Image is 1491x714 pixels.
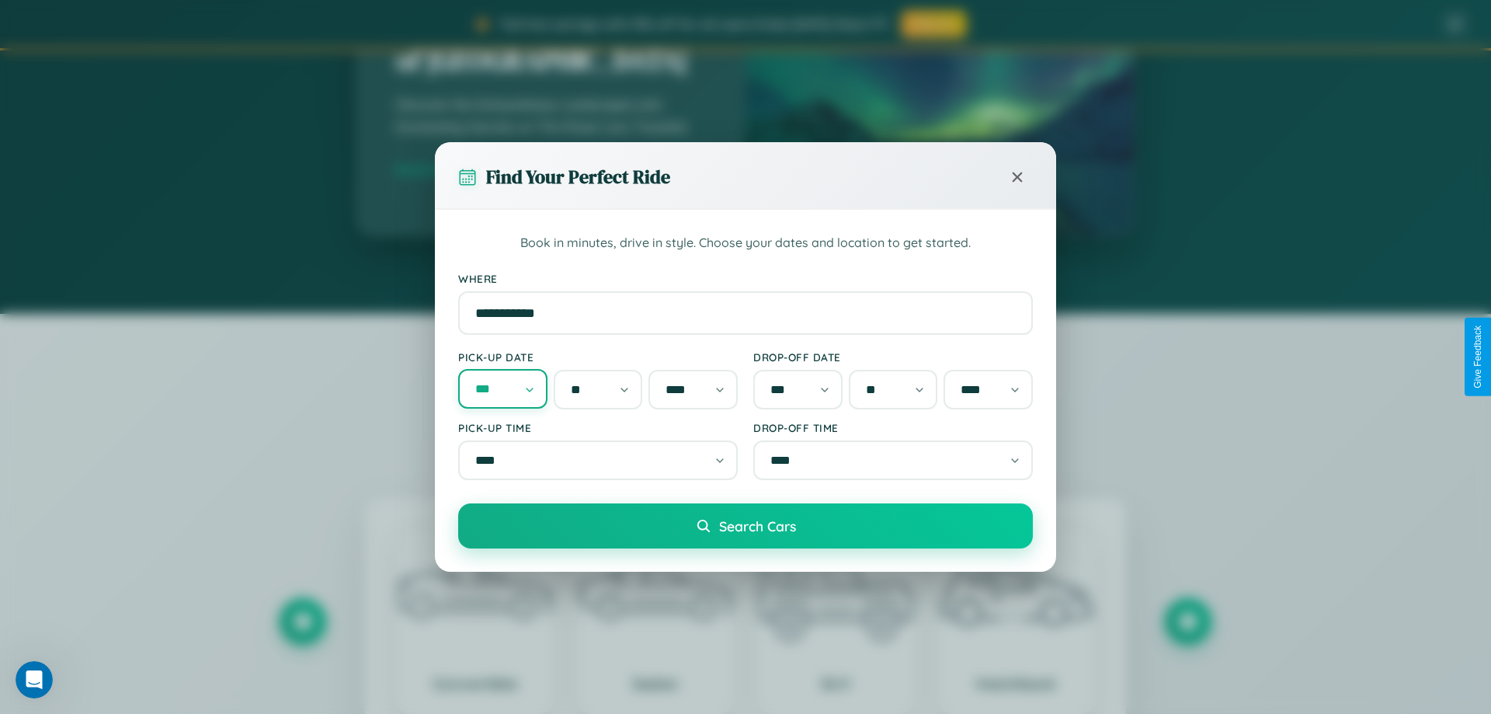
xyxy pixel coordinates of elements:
label: Drop-off Date [753,350,1033,364]
button: Search Cars [458,503,1033,549]
span: Search Cars [719,517,796,535]
label: Drop-off Time [753,421,1033,434]
label: Pick-up Date [458,350,738,364]
h3: Find Your Perfect Ride [486,164,670,190]
label: Where [458,272,1033,285]
label: Pick-up Time [458,421,738,434]
p: Book in minutes, drive in style. Choose your dates and location to get started. [458,233,1033,253]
